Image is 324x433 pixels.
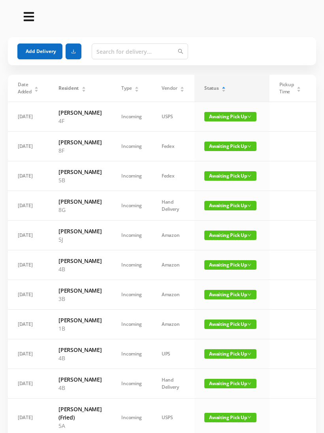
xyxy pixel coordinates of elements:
span: Vendor [162,85,177,92]
h6: [PERSON_NAME] [58,227,102,235]
td: [DATE] [8,132,49,161]
i: icon: down [247,263,251,267]
p: 3B [58,295,102,303]
i: icon: caret-down [180,89,185,91]
i: icon: caret-up [135,85,139,88]
i: icon: down [247,233,251,237]
span: Date Added [18,81,32,95]
span: Awaiting Pick Up [204,112,256,121]
i: icon: caret-up [222,85,226,88]
p: 4B [58,384,102,392]
h6: [PERSON_NAME] [58,286,102,295]
td: Incoming [111,161,152,191]
td: Hand Delivery [152,191,194,221]
td: [DATE] [8,369,49,399]
td: [DATE] [8,221,49,250]
i: icon: caret-down [297,89,301,91]
span: Type [121,85,132,92]
i: icon: search [178,49,183,54]
input: Search for delivery... [92,43,188,59]
td: [DATE] [8,102,49,132]
h6: [PERSON_NAME] [58,138,102,146]
p: 5B [58,176,102,184]
td: Incoming [111,250,152,280]
h6: [PERSON_NAME] [58,346,102,354]
h6: [PERSON_NAME] [58,375,102,384]
td: Fedex [152,132,194,161]
i: icon: caret-down [222,89,226,91]
span: Awaiting Pick Up [204,142,256,151]
div: Sort [34,85,39,90]
i: icon: caret-up [34,85,39,88]
td: Incoming [111,191,152,221]
span: Resident [58,85,79,92]
h6: [PERSON_NAME] [58,257,102,265]
p: 4F [58,117,102,125]
span: Awaiting Pick Up [204,290,256,299]
p: 5A [58,422,102,430]
div: Sort [134,85,139,90]
span: Awaiting Pick Up [204,231,256,240]
i: icon: down [247,322,251,326]
i: icon: down [247,382,251,386]
td: Fedex [152,161,194,191]
td: UPS [152,339,194,369]
td: Incoming [111,310,152,339]
h6: [PERSON_NAME] [58,108,102,117]
td: [DATE] [8,280,49,310]
span: Awaiting Pick Up [204,260,256,270]
i: icon: caret-up [81,85,86,88]
p: 4B [58,354,102,362]
td: Hand Delivery [152,369,194,399]
i: icon: down [247,115,251,119]
i: icon: caret-up [297,85,301,88]
div: Sort [296,85,301,90]
span: Awaiting Pick Up [204,171,256,181]
h6: [PERSON_NAME] [58,168,102,176]
p: 4B [58,265,102,273]
div: Sort [180,85,185,90]
span: Awaiting Pick Up [204,320,256,329]
td: Incoming [111,280,152,310]
p: 1B [58,324,102,333]
div: Sort [221,85,226,90]
h6: [PERSON_NAME] [58,316,102,324]
td: [DATE] [8,310,49,339]
span: Status [204,85,219,92]
td: Amazon [152,221,194,250]
div: Sort [81,85,86,90]
span: Pickup Time [279,81,294,95]
p: 5J [58,235,102,244]
i: icon: down [247,204,251,208]
i: icon: down [247,144,251,148]
td: Incoming [111,221,152,250]
td: Amazon [152,280,194,310]
span: Awaiting Pick Up [204,413,256,422]
button: Add Delivery [17,43,62,59]
td: Amazon [152,250,194,280]
td: Incoming [111,102,152,132]
i: icon: caret-down [34,89,39,91]
span: Awaiting Pick Up [204,379,256,388]
td: Incoming [111,339,152,369]
i: icon: down [247,174,251,178]
span: Awaiting Pick Up [204,201,256,210]
h6: [PERSON_NAME] (Fried) [58,405,102,422]
i: icon: down [247,415,251,419]
td: [DATE] [8,339,49,369]
p: 8G [58,206,102,214]
i: icon: caret-down [81,89,86,91]
td: Incoming [111,369,152,399]
h6: [PERSON_NAME] [58,197,102,206]
i: icon: down [247,352,251,356]
td: USPS [152,102,194,132]
button: icon: download [66,43,81,59]
td: Incoming [111,132,152,161]
td: [DATE] [8,191,49,221]
i: icon: down [247,293,251,297]
td: [DATE] [8,250,49,280]
td: Amazon [152,310,194,339]
p: 8F [58,146,102,155]
i: icon: caret-down [135,89,139,91]
i: icon: caret-up [180,85,185,88]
